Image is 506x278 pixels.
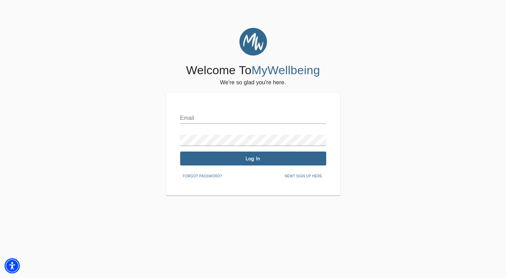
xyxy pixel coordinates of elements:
[186,63,320,78] h4: Welcome To
[282,171,326,182] button: New? Sign up here.
[284,173,323,179] span: New? Sign up here.
[180,152,326,165] button: Log In
[183,173,222,179] span: Forgot password?
[180,173,225,178] a: Forgot password?
[183,155,323,162] span: Log In
[180,171,225,182] button: Forgot password?
[239,28,267,56] img: MyWellbeing
[220,78,286,87] h6: We're so glad you're here.
[251,63,320,77] span: MyWellbeing
[5,258,20,273] div: Accessibility Menu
